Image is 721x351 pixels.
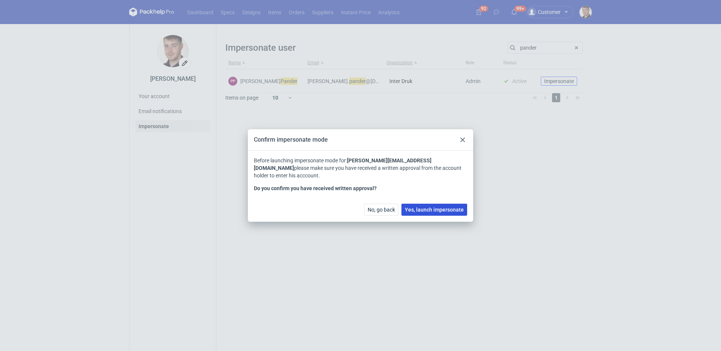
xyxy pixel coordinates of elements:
[254,157,467,179] p: Before launching impersonate mode for: please make sure you have received a written approval from...
[401,204,467,216] button: Yes, launch impersonate
[368,207,395,212] span: No, go back
[254,136,328,144] div: Confirm impersonate mode
[405,207,464,212] span: Yes, launch impersonate
[364,204,398,216] button: No, go back
[254,185,377,191] strong: Do you confirm you have received written approval?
